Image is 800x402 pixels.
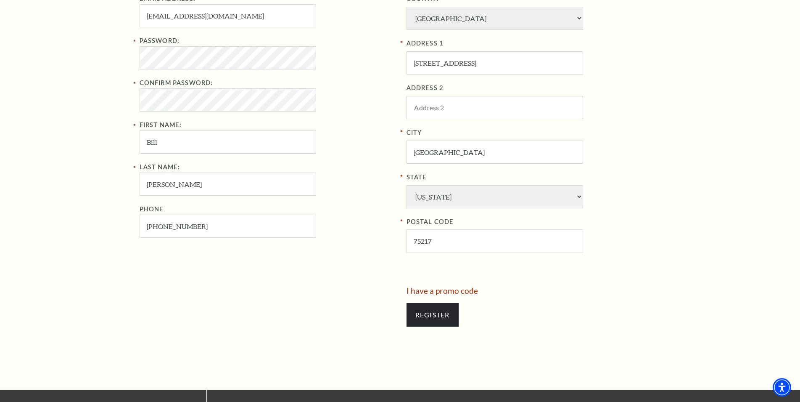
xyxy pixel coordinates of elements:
[140,79,213,86] label: Confirm Password:
[407,96,583,119] input: ADDRESS 2
[140,205,164,213] label: Phone
[407,172,661,183] label: State
[407,141,583,164] input: City
[140,37,180,44] label: Password:
[407,51,583,75] input: ADDRESS 1
[407,303,459,327] input: Submit button
[407,229,583,253] input: POSTAL CODE
[140,121,182,128] label: First Name:
[140,4,316,27] input: Email Address:
[773,378,791,397] div: Accessibility Menu
[407,217,661,227] label: POSTAL CODE
[407,128,661,138] label: City
[140,163,180,170] label: Last Name:
[407,286,478,296] a: I have a promo code
[407,38,661,49] label: ADDRESS 1
[407,83,661,93] label: ADDRESS 2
